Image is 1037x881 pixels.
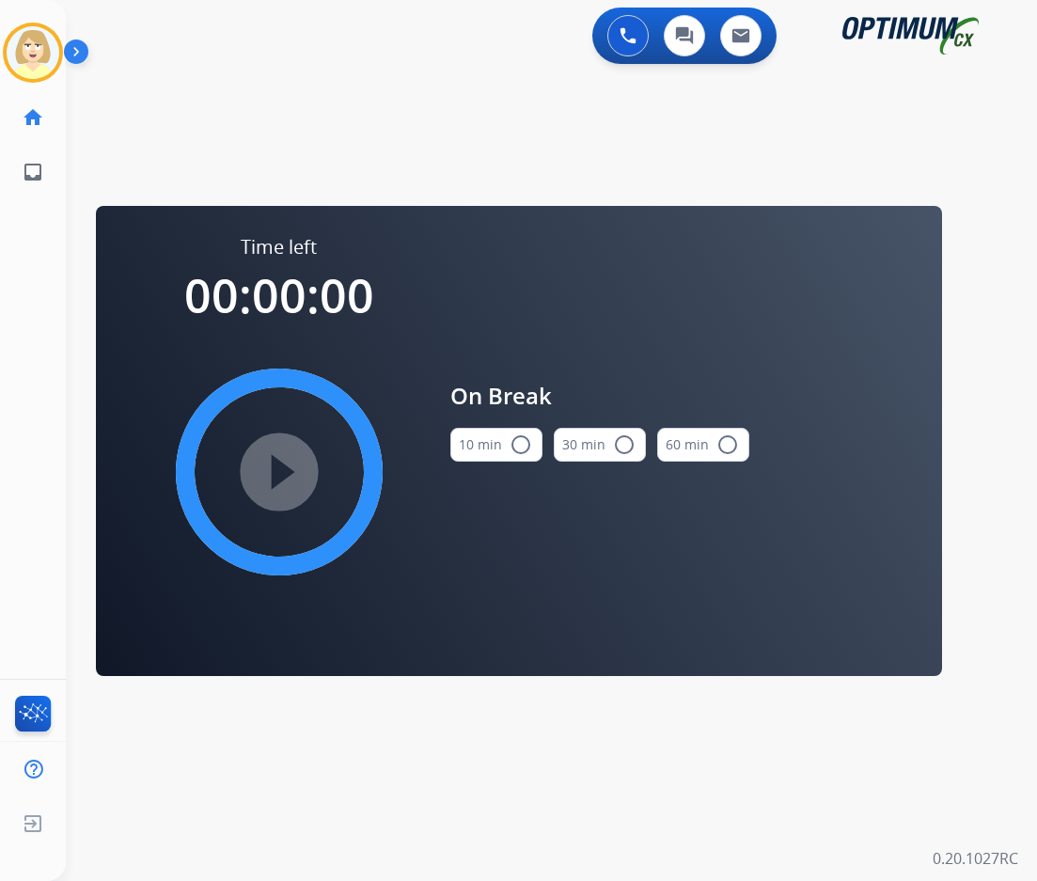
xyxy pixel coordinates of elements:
span: Time left [241,234,317,260]
span: On Break [450,379,749,413]
mat-icon: radio_button_unchecked [716,433,739,456]
button: 60 min [657,428,749,462]
button: 10 min [450,428,542,462]
mat-icon: radio_button_unchecked [613,433,636,456]
button: 30 min [554,428,646,462]
span: 00:00:00 [184,263,374,327]
mat-icon: inbox [22,161,44,183]
p: 0.20.1027RC [933,847,1018,870]
img: avatar [7,26,59,79]
mat-icon: radio_button_unchecked [510,433,532,456]
mat-icon: home [22,106,44,129]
